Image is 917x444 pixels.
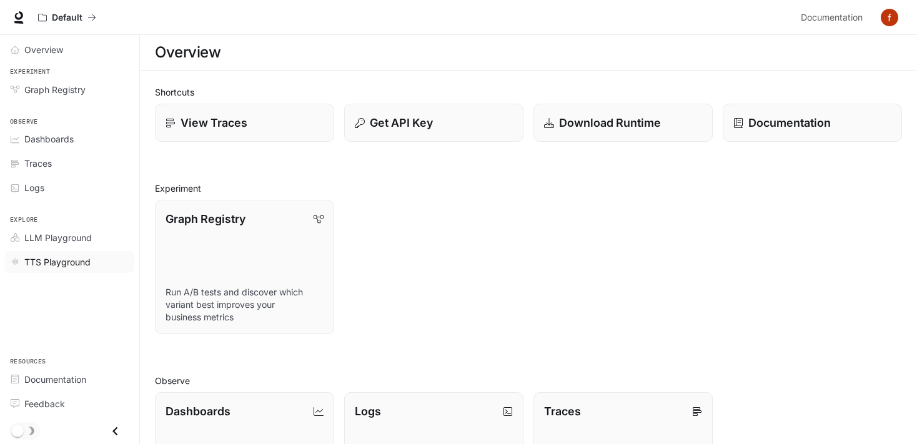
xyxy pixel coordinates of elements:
[5,128,134,150] a: Dashboards
[5,79,134,101] a: Graph Registry
[801,10,863,26] span: Documentation
[723,104,902,142] a: Documentation
[5,39,134,61] a: Overview
[370,114,433,131] p: Get API Key
[796,5,872,30] a: Documentation
[181,114,247,131] p: View Traces
[5,368,134,390] a: Documentation
[166,210,245,227] p: Graph Registry
[544,403,581,420] p: Traces
[24,132,74,146] span: Dashboards
[166,403,230,420] p: Dashboards
[155,104,334,142] a: View Traces
[5,152,134,174] a: Traces
[355,403,381,420] p: Logs
[155,200,334,334] a: Graph RegistryRun A/B tests and discover which variant best improves your business metrics
[155,40,221,65] h1: Overview
[155,182,902,195] h2: Experiment
[32,5,102,30] button: All workspaces
[24,373,86,386] span: Documentation
[166,286,324,323] p: Run A/B tests and discover which variant best improves your business metrics
[5,177,134,199] a: Logs
[24,231,92,244] span: LLM Playground
[5,393,134,415] a: Feedback
[559,114,661,131] p: Download Runtime
[24,255,91,269] span: TTS Playground
[877,5,902,30] button: User avatar
[5,251,134,273] a: TTS Playground
[24,83,86,96] span: Graph Registry
[52,12,82,23] p: Default
[881,9,898,26] img: User avatar
[533,104,713,142] a: Download Runtime
[101,418,129,444] button: Close drawer
[344,104,523,142] button: Get API Key
[155,374,902,387] h2: Observe
[24,43,63,56] span: Overview
[5,227,134,249] a: LLM Playground
[748,114,831,131] p: Documentation
[11,423,24,437] span: Dark mode toggle
[24,397,65,410] span: Feedback
[24,157,52,170] span: Traces
[155,86,902,99] h2: Shortcuts
[24,181,44,194] span: Logs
